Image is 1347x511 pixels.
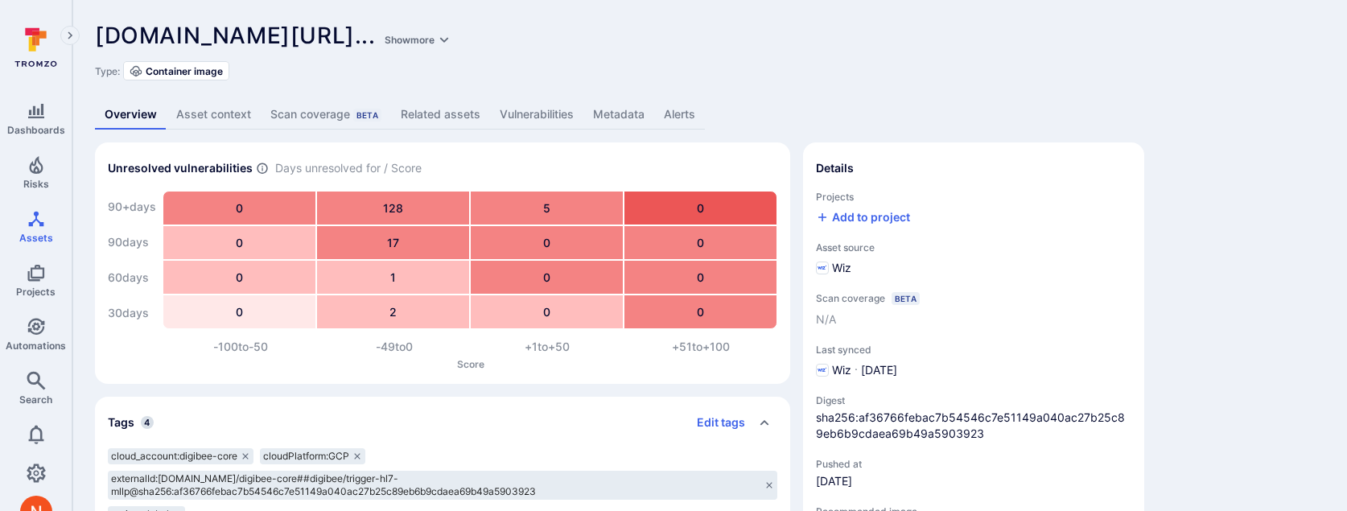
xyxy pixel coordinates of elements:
div: 128 [317,192,469,225]
div: 0 [624,295,776,328]
div: 5 [471,192,623,225]
span: Search [19,394,52,406]
span: Asset source [816,241,1131,253]
p: Score [164,358,777,370]
h2: Details [816,160,854,176]
div: 17 [317,226,469,259]
div: -49 to 0 [318,339,472,355]
span: Projects [16,286,56,298]
div: 60 days [108,262,156,294]
span: Risks [23,178,49,190]
div: 0 [624,261,776,294]
span: Wiz [832,362,851,378]
div: Scan coverage [270,106,381,122]
span: Pushed at [816,458,945,470]
span: Container image [146,65,223,77]
div: 0 [471,226,623,259]
button: Expand navigation menu [60,26,80,45]
div: 0 [471,261,623,294]
div: 1 [317,261,469,294]
div: -100 to -50 [164,339,318,355]
a: Showmore [381,22,454,49]
span: Digest [816,394,1131,406]
span: Type: [95,65,120,77]
span: cloud_account:digibee-core [111,450,237,463]
div: +1 to +50 [471,339,624,355]
div: Asset tabs [95,100,1324,130]
div: Collapse tags [95,397,790,448]
button: Edit tags [684,410,745,435]
div: cloudPlatform:GCP [260,448,365,464]
span: Projects [816,191,1131,203]
div: 0 [163,261,315,294]
span: Assets [19,232,53,244]
span: [DATE] [861,362,897,378]
a: Related assets [391,100,490,130]
span: pushed-at [816,473,945,489]
span: Last synced [816,344,1131,356]
p: · [855,362,858,378]
div: externalId:[DOMAIN_NAME]/digibee-core##digibee/trigger-hl7-mllp@sha256:af36766febac7b54546c7e5114... [108,471,777,500]
div: Beta [892,292,920,305]
button: Add to project [816,209,910,225]
a: Asset context [167,100,261,130]
div: 0 [624,226,776,259]
a: Metadata [583,100,654,130]
span: ... [355,22,454,49]
span: N/A [816,311,836,328]
span: Days unresolved for / Score [275,160,422,177]
div: Beta [353,109,381,122]
i: Expand navigation menu [64,29,76,43]
div: +51 to +100 [624,339,778,355]
span: externalId:[DOMAIN_NAME]/digibee-core##digibee/trigger-hl7-mllp@sha256:af36766febac7b54546c7e5114... [111,472,761,498]
div: 0 [163,192,315,225]
div: 0 [471,295,623,328]
button: Showmore [381,34,454,46]
a: Overview [95,100,167,130]
div: 30 days [108,297,156,329]
a: Vulnerabilities [490,100,583,130]
div: 2 [317,295,469,328]
div: Wiz [816,260,851,276]
span: sha256:af36766febac7b54546c7e51149a040ac27b25c89eb6b9cdaea69b49a5903923 [816,410,1131,442]
div: 0 [624,192,776,225]
span: Scan coverage [816,292,885,304]
div: cloud_account:digibee-core [108,448,253,464]
h2: Tags [108,414,134,431]
span: Automations [6,340,66,352]
span: cloudPlatform:GCP [263,450,349,463]
div: 90 days [108,226,156,258]
span: Number of vulnerabilities in status ‘Open’ ‘Triaged’ and ‘In process’ divided by score and scanne... [256,160,269,177]
span: Dashboards [7,124,65,136]
a: Alerts [654,100,705,130]
div: 90+ days [108,191,156,223]
div: 0 [163,226,315,259]
span: [DOMAIN_NAME][URL] [95,22,355,49]
div: 0 [163,295,315,328]
h2: Unresolved vulnerabilities [108,160,253,176]
span: 4 [141,416,154,429]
